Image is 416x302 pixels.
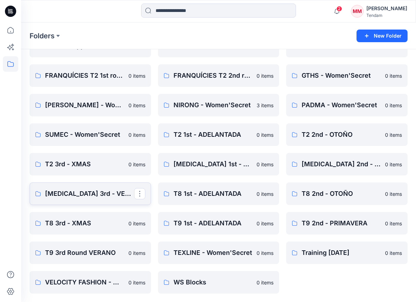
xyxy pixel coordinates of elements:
[45,130,124,140] p: SUMEC - Women'Secret
[286,212,408,234] a: T9 2nd - PRIMAVERA0 items
[158,212,279,234] a: T9 1st - ADELANTADA0 items
[30,242,151,264] a: T9 3rd Round VERANO0 items
[128,249,145,257] p: 0 items
[45,100,124,110] p: [PERSON_NAME] - Women'Secret
[158,242,279,264] a: TEXLINE - Women'Secret0 items
[385,220,402,227] p: 0 items
[45,218,124,228] p: T8 3rd - XMAS
[174,218,253,228] p: T9 1st - ADELANTADA
[174,100,253,110] p: NIRONG - Women'Secret
[158,64,279,87] a: FRANQUÍCIES T2 2nd round0 items
[158,153,279,175] a: [MEDICAL_DATA] 1st - ADELANTADA0 items
[174,159,253,169] p: [MEDICAL_DATA] 1st - ADELANTADA
[45,277,124,287] p: VELOCITY FASHION - Women'Secret
[257,102,273,109] p: 3 items
[385,131,402,139] p: 0 items
[286,182,408,205] a: T8 2nd - OTOÑO0 items
[302,248,381,258] p: Training [DATE]
[286,94,408,116] a: PADMA - Women'Secret0 items
[174,189,253,199] p: T8 1st - ADELANTADA
[385,102,402,109] p: 0 items
[385,72,402,79] p: 0 items
[128,161,145,168] p: 0 items
[158,271,279,294] a: WS Blocks0 items
[30,182,151,205] a: [MEDICAL_DATA] 3rd - VERANO
[30,94,151,116] a: [PERSON_NAME] - Women'Secret0 items
[302,130,381,140] p: T2 2nd - OTOÑO
[45,248,124,258] p: T9 3rd Round VERANO
[257,279,273,286] p: 0 items
[257,220,273,227] p: 0 items
[174,248,253,258] p: TEXLINE - Women'Secret
[30,64,151,87] a: FRANQUÍCIES T2 1st round0 items
[286,242,408,264] a: Training [DATE]0 items
[128,220,145,227] p: 0 items
[45,189,134,199] p: [MEDICAL_DATA] 3rd - VERANO
[174,277,253,287] p: WS Blocks
[257,190,273,198] p: 0 items
[357,30,408,42] button: New Folder
[286,123,408,146] a: T2 2nd - OTOÑO0 items
[302,100,381,110] p: PADMA - Women'Secret
[257,249,273,257] p: 0 items
[302,218,381,228] p: T9 2nd - PRIMAVERA
[302,159,381,169] p: [MEDICAL_DATA] 2nd - PRIMAVERA
[128,102,145,109] p: 0 items
[302,71,381,81] p: GTHS - Women'Secret
[336,6,342,12] span: 2
[257,72,273,79] p: 0 items
[30,31,55,41] a: Folders
[286,64,408,87] a: GTHS - Women'Secret0 items
[30,123,151,146] a: SUMEC - Women'Secret0 items
[45,159,124,169] p: T2 3rd - XMAS
[351,5,364,18] div: MM
[45,71,124,81] p: FRANQUÍCIES T2 1st round
[30,271,151,294] a: VELOCITY FASHION - Women'Secret0 items
[257,131,273,139] p: 0 items
[158,123,279,146] a: T2 1st - ADELANTADA0 items
[174,71,253,81] p: FRANQUÍCIES T2 2nd round
[366,13,407,18] div: Tendam
[158,182,279,205] a: T8 1st - ADELANTADA0 items
[158,94,279,116] a: NIRONG - Women'Secret3 items
[366,4,407,13] div: [PERSON_NAME]
[385,190,402,198] p: 0 items
[174,130,253,140] p: T2 1st - ADELANTADA
[128,279,145,286] p: 0 items
[30,212,151,234] a: T8 3rd - XMAS0 items
[257,161,273,168] p: 0 items
[302,189,381,199] p: T8 2nd - OTOÑO
[30,153,151,175] a: T2 3rd - XMAS0 items
[128,72,145,79] p: 0 items
[128,131,145,139] p: 0 items
[286,153,408,175] a: [MEDICAL_DATA] 2nd - PRIMAVERA0 items
[385,161,402,168] p: 0 items
[385,249,402,257] p: 0 items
